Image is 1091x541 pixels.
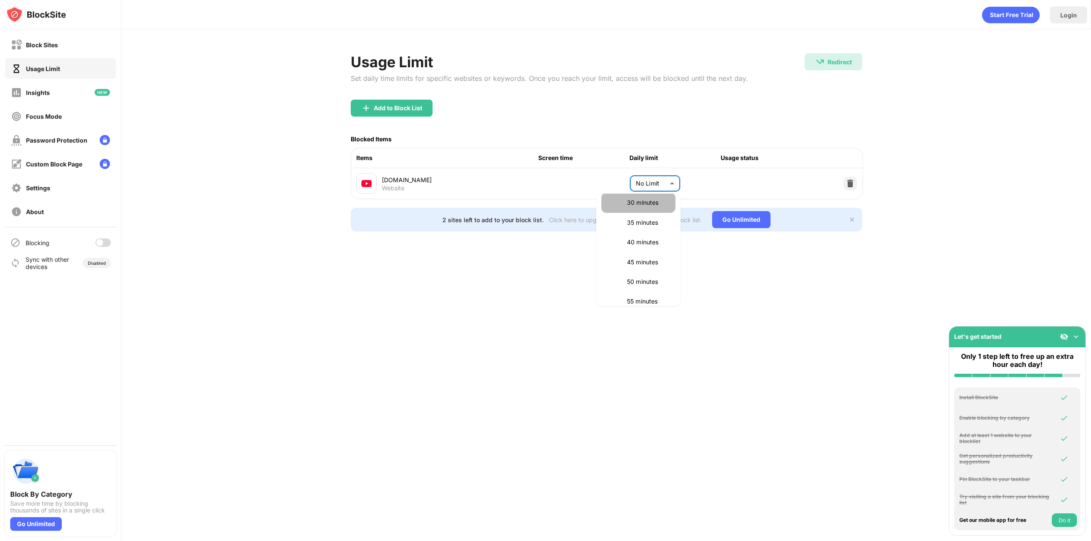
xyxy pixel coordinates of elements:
[627,198,670,207] p: 30 minutes
[627,297,670,306] p: 55 minutes
[627,238,670,247] p: 40 minutes
[627,218,670,227] p: 35 minutes
[627,258,670,267] p: 45 minutes
[627,277,670,286] p: 50 minutes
